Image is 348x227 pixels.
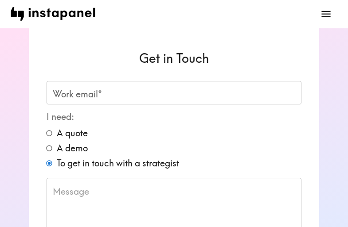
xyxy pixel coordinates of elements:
[47,112,74,122] span: I need:
[57,127,88,139] span: A quote
[57,157,179,169] span: To get in touch with a strategist
[57,142,88,154] span: A demo
[47,50,301,67] h6: Get in Touch
[315,3,337,25] button: open menu
[11,7,95,21] img: instapanel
